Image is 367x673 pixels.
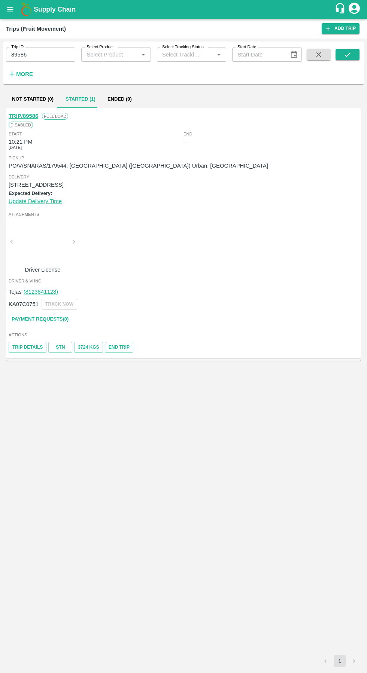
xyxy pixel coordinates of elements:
span: Actions [9,331,358,338]
a: Add Trip [322,23,360,34]
span: Attachments [9,211,358,218]
label: Start Date [237,44,256,50]
a: (8123841128) [24,289,58,295]
label: Expected Delivery: [9,190,52,196]
label: Trip ID [11,44,24,50]
div: -- [183,138,187,146]
span: Disabled [9,122,33,128]
b: Supply Chain [34,6,76,13]
p: KA07C0751 [9,300,39,308]
span: Start [9,131,22,137]
button: Open [139,50,148,59]
div: customer-support [334,3,348,16]
div: Trips (Fruit Movement) [6,24,66,34]
a: Supply Chain [34,4,334,15]
span: Pickup [9,155,358,161]
a: TRIP/89586 [9,113,38,119]
button: Ended (0) [101,90,138,108]
button: More [6,68,35,80]
p: PO/V/SNARAS/179544, [GEOGRAPHIC_DATA] ([GEOGRAPHIC_DATA]) Urban, [GEOGRAPHIC_DATA] [9,162,358,170]
button: Open [214,50,224,59]
input: Start Date [232,48,283,62]
label: Select Product [87,44,113,50]
span: [DATE] [9,144,22,151]
strong: More [16,71,33,77]
p: Driver License [15,266,71,274]
span: Delivery [9,174,358,180]
a: Trip Details [9,342,46,353]
label: Select Tracking Status [162,44,204,50]
div: account of current user [348,1,361,17]
input: Select Product [84,50,136,59]
a: Payment Requests(0) [9,313,72,326]
button: Choose date [287,48,301,62]
input: Enter Trip ID [6,48,75,62]
img: logo [19,2,34,17]
p: [STREET_ADDRESS] [9,181,358,189]
span: Full Load [42,113,68,120]
span: End [183,131,192,137]
div: 10:21 PM [9,138,33,146]
a: STN [48,342,72,353]
nav: pagination navigation [318,655,361,667]
button: Tracking Url [105,342,133,353]
span: Tejas [9,289,22,295]
button: page 1 [334,655,346,667]
button: 3724 Kgs [74,342,103,353]
button: open drawer [1,1,19,18]
button: Started (1) [60,90,101,108]
button: Not Started (0) [6,90,60,108]
a: Update Delivery Time [9,198,62,204]
span: Driver & VHNo [9,278,358,284]
input: Select Tracking Status [159,50,202,59]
